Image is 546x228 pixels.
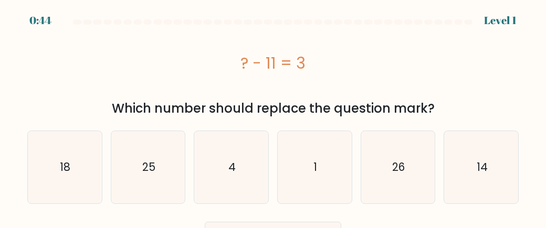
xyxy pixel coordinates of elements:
[484,13,517,28] div: Level 1
[228,159,236,175] text: 4
[60,159,71,175] text: 18
[27,51,519,75] div: ? - 11 = 3
[142,159,155,175] text: 25
[476,159,487,175] text: 14
[313,159,317,175] text: 1
[29,13,51,28] div: 0:44
[34,99,512,118] div: Which number should replace the question mark?
[392,159,405,175] text: 26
